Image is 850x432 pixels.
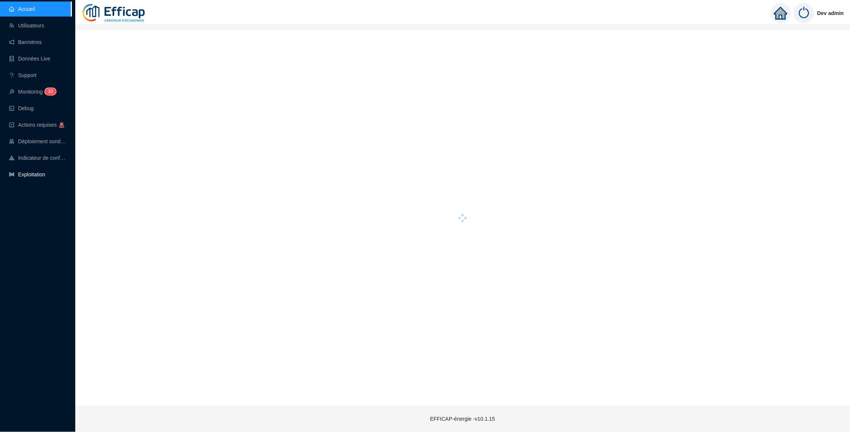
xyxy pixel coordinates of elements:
a: teamUtilisateurs [9,23,44,29]
a: notificationBannières [9,39,42,45]
img: power [794,3,814,23]
a: databaseDonnées Live [9,56,50,62]
span: Dev admin [817,1,844,25]
a: questionSupport [9,72,37,78]
sup: 33 [45,88,56,95]
a: homeAccueil [9,6,35,12]
a: slidersExploitation [9,171,45,177]
span: 3 [50,89,53,94]
span: Actions requises 🚨 [18,122,65,128]
a: heat-mapIndicateur de confort [9,155,66,161]
a: clusterDéploiement sondes [9,138,66,144]
span: home [774,6,788,20]
span: EFFICAP-énergie - v10.1.15 [430,416,495,422]
a: monitorMonitoring33 [9,89,54,95]
a: codeDebug [9,105,34,111]
span: check-square [9,122,14,127]
span: 3 [48,89,50,94]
